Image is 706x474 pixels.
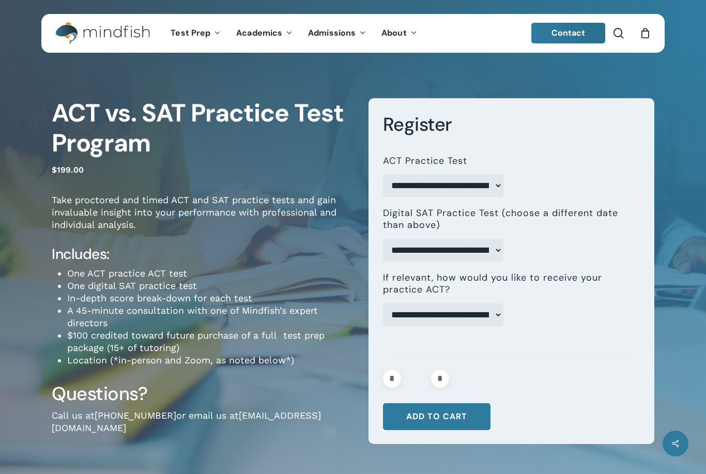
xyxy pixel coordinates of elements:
[551,27,586,38] span: Contact
[67,292,353,304] li: In-depth score break-down for each test
[41,14,665,53] header: Main Menu
[67,304,353,329] li: A 45-minute consultation with one of Mindfish’s expert directors
[95,410,176,421] a: [PHONE_NUMBER]
[67,329,353,354] li: $100 credited toward future purchase of a full test prep package (15+ of tutoring)
[163,14,424,53] nav: Main Menu
[52,245,353,264] h4: Includes:
[52,382,353,406] h3: Questions?
[404,370,428,388] input: Product quantity
[300,29,374,38] a: Admissions
[163,29,228,38] a: Test Prep
[236,27,282,38] span: Academics
[67,354,353,366] li: Location (*in-person and Zoom, as noted below*)
[52,98,353,158] h1: ACT vs. SAT Practice Test Program
[52,165,57,175] span: $
[52,410,321,433] a: [EMAIL_ADDRESS][DOMAIN_NAME]
[308,27,356,38] span: Admissions
[383,272,632,296] label: If relevant, how would you like to receive your practice ACT?
[383,403,490,430] button: Add to cart
[52,194,353,245] p: Take proctored and timed ACT and SAT practice tests and gain invaluable insight into your perform...
[383,113,640,136] h3: Register
[67,267,353,280] li: One ACT practice ACT test
[228,29,300,38] a: Academics
[383,207,632,232] label: Digital SAT Practice Test (choose a different date than above)
[52,409,353,448] p: Call us at or email us at
[381,27,407,38] span: About
[67,280,353,292] li: One digital SAT practice test
[52,165,84,175] bdi: 199.00
[383,155,467,167] label: ACT Practice Test
[531,23,606,43] a: Contact
[374,29,425,38] a: About
[171,27,210,38] span: Test Prep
